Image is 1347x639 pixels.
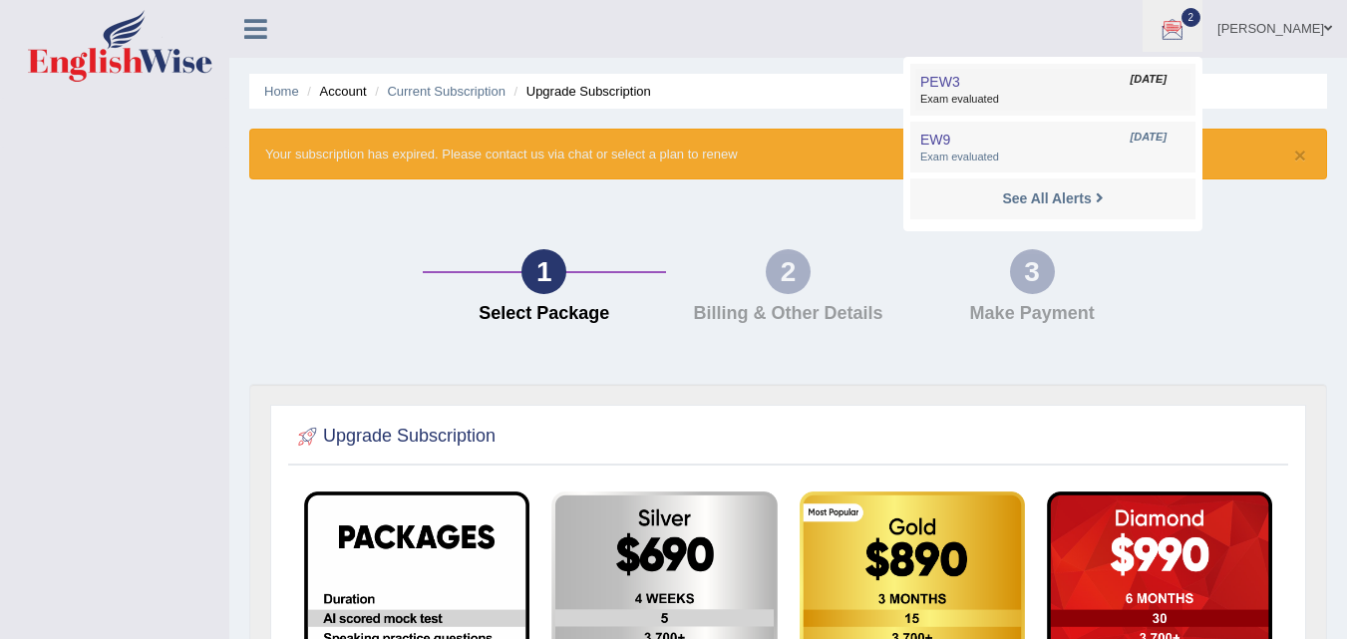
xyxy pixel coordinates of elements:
[676,304,900,324] h4: Billing & Other Details
[997,187,1108,209] a: See All Alerts
[387,84,505,99] a: Current Subscription
[920,304,1145,324] h4: Make Payment
[302,82,366,101] li: Account
[264,84,299,99] a: Home
[920,132,950,148] span: EW9
[249,129,1327,179] div: Your subscription has expired. Please contact us via chat or select a plan to renew
[1010,249,1055,294] div: 3
[509,82,651,101] li: Upgrade Subscription
[766,249,811,294] div: 2
[1131,130,1167,146] span: [DATE]
[915,127,1190,168] a: EW9 [DATE] Exam evaluated
[920,92,1185,108] span: Exam evaluated
[920,74,960,90] span: PEW3
[1131,72,1167,88] span: [DATE]
[915,69,1190,111] a: PEW3 [DATE] Exam evaluated
[920,150,1185,165] span: Exam evaluated
[521,249,566,294] div: 1
[293,422,496,452] h2: Upgrade Subscription
[1181,8,1201,27] span: 2
[1294,145,1306,165] button: ×
[1002,190,1091,206] strong: See All Alerts
[433,304,657,324] h4: Select Package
